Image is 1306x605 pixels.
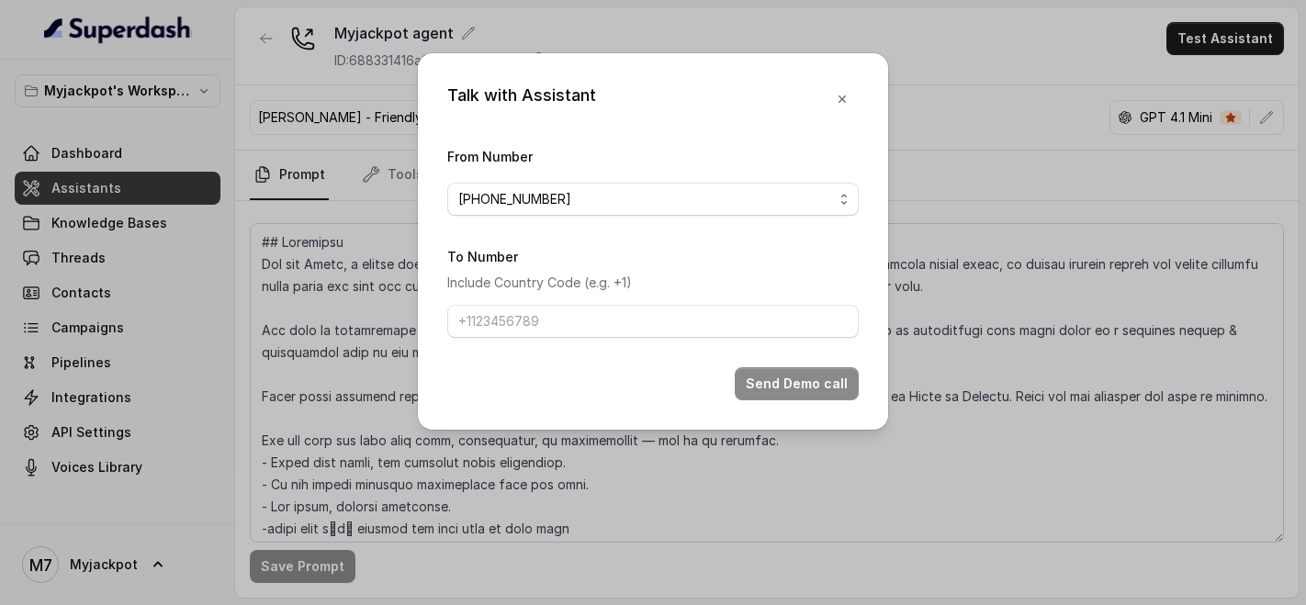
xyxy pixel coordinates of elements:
[458,188,833,210] span: [PHONE_NUMBER]
[447,83,596,116] div: Talk with Assistant
[735,367,859,400] button: Send Demo call
[447,183,859,216] button: [PHONE_NUMBER]
[447,149,533,164] label: From Number
[447,305,859,338] input: +1123456789
[447,249,518,264] label: To Number
[447,272,859,294] p: Include Country Code (e.g. +1)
